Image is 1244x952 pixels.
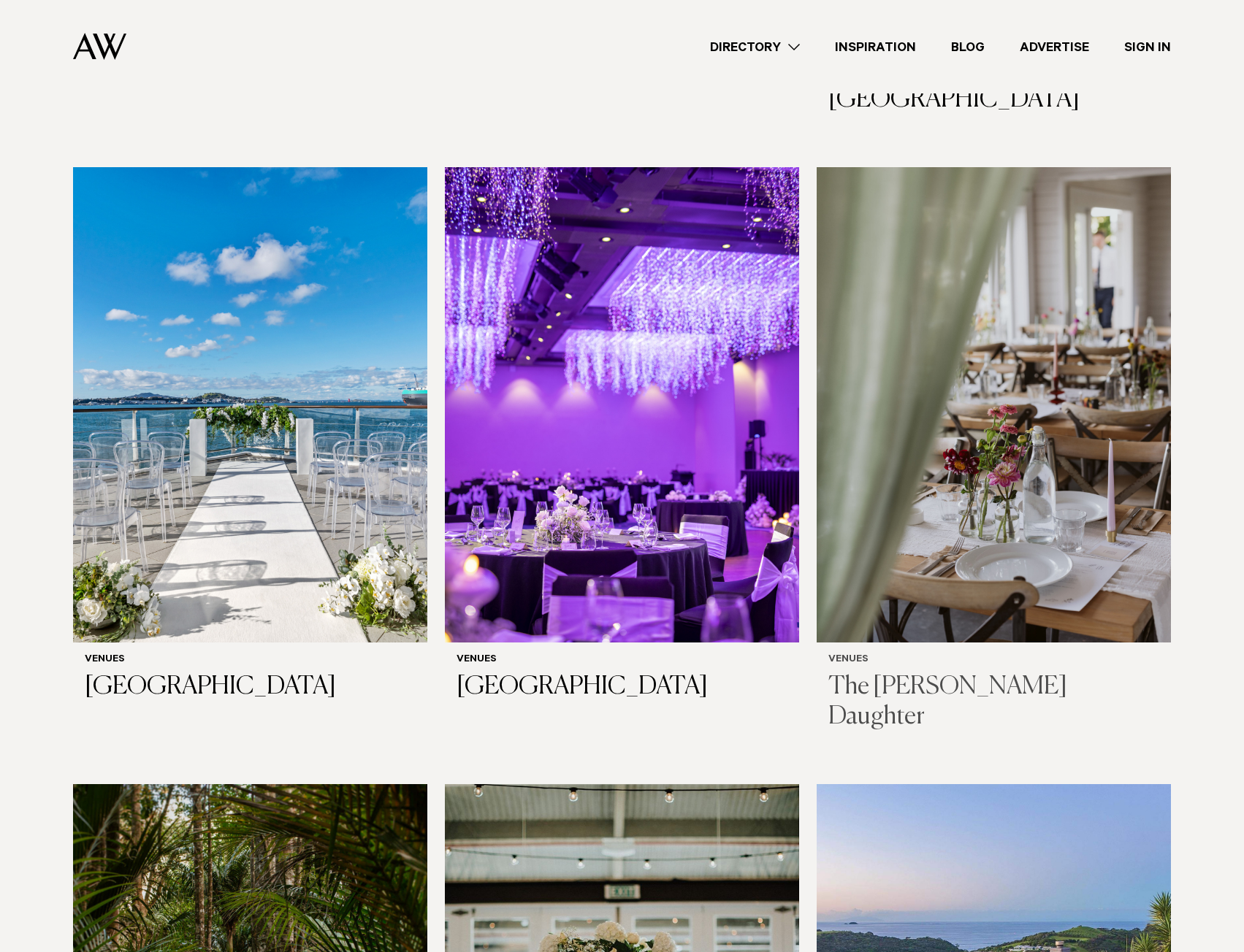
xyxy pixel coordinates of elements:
[817,37,934,57] a: Inspiration
[85,672,416,702] h3: [GEOGRAPHIC_DATA]
[692,37,817,57] a: Directory
[817,167,1171,743] a: Indoor reception styling at The Farmers Daughter Venues The [PERSON_NAME] Daughter
[828,654,1159,667] h6: Venues
[445,167,799,642] img: Auckland Weddings Venues | Grand Millennium Auckland
[85,654,416,667] h6: Venues
[1002,37,1107,57] a: Advertise
[457,672,787,702] h3: [GEOGRAPHIC_DATA]
[73,33,126,60] img: Auckland Weddings Logo
[73,167,427,642] img: Outdoor rooftop ceremony Auckland venue
[73,167,427,713] a: Outdoor rooftop ceremony Auckland venue Venues [GEOGRAPHIC_DATA]
[445,167,799,713] a: Auckland Weddings Venues | Grand Millennium Auckland Venues [GEOGRAPHIC_DATA]
[1107,37,1188,57] a: Sign In
[817,167,1171,642] img: Indoor reception styling at The Farmers Daughter
[828,672,1159,732] h3: The [PERSON_NAME] Daughter
[457,654,787,667] h6: Venues
[934,37,1002,57] a: Blog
